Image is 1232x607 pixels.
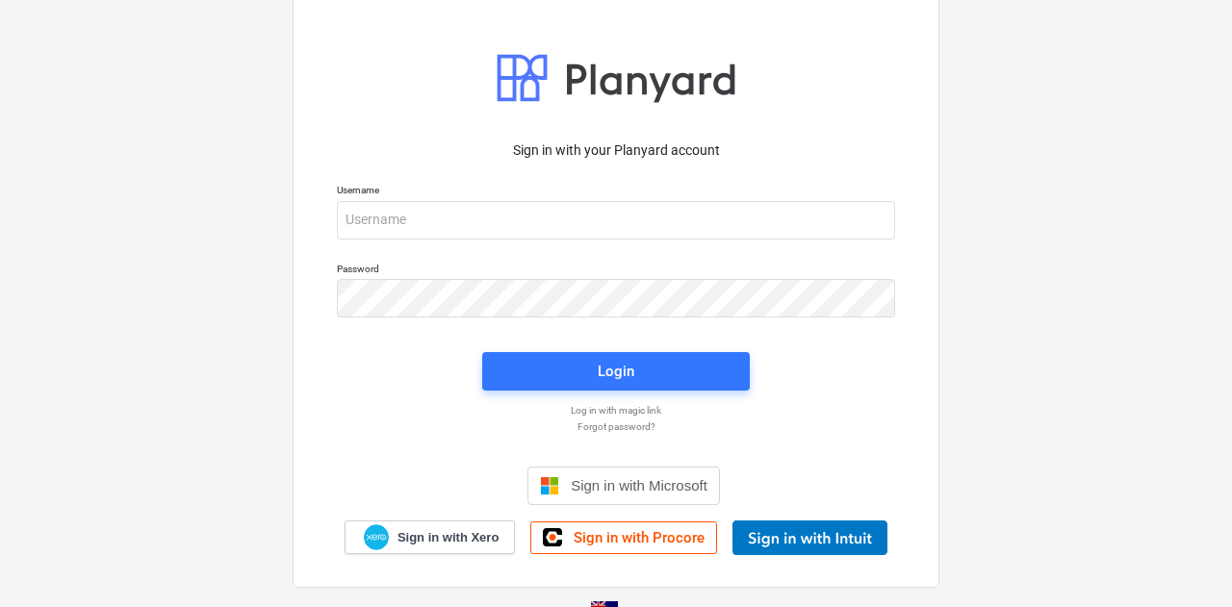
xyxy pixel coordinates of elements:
[337,184,895,200] p: Username
[345,520,516,554] a: Sign in with Xero
[540,476,559,495] img: Microsoft logo
[337,140,895,161] p: Sign in with your Planyard account
[598,359,634,384] div: Login
[398,529,499,546] span: Sign in with Xero
[327,404,905,417] a: Log in with magic link
[571,477,707,493] span: Sign in with Microsoft
[327,420,905,433] a: Forgot password?
[574,529,705,546] span: Sign in with Procore
[337,263,895,279] p: Password
[530,521,717,554] a: Sign in with Procore
[364,524,389,550] img: Xero logo
[482,352,750,391] button: Login
[337,201,895,240] input: Username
